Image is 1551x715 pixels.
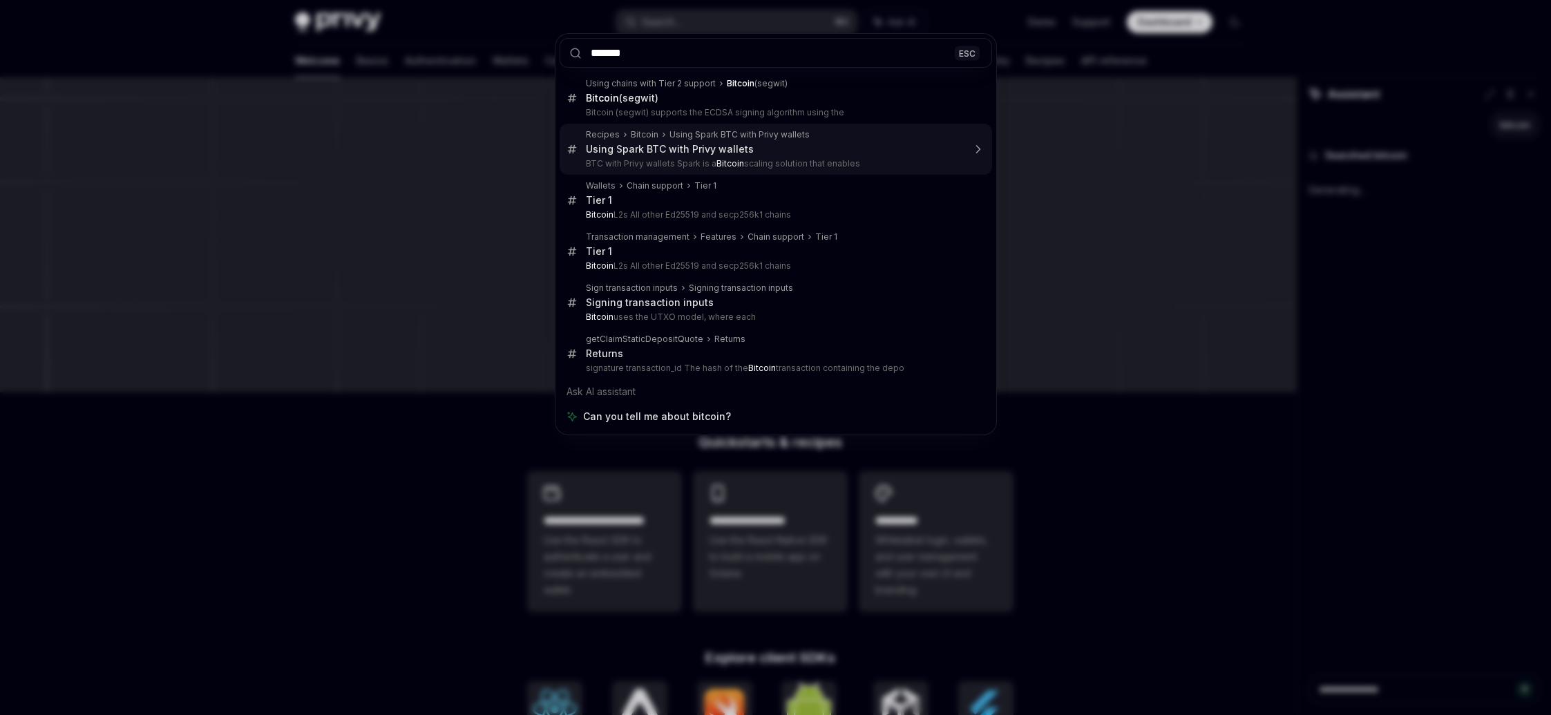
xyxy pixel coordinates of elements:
[689,283,793,294] div: Signing transaction inputs
[716,158,744,169] b: Bitcoin
[586,334,703,345] div: getClaimStaticDepositQuote
[586,283,678,294] div: Sign transaction inputs
[586,312,963,323] p: uses the UTXO model, where each
[586,231,689,242] div: Transaction management
[727,78,788,89] div: (segwit)
[669,129,810,140] div: Using Spark BTC with Privy wallets
[748,363,776,373] b: Bitcoin
[727,78,754,88] b: Bitcoin
[627,180,683,191] div: Chain support
[694,180,716,191] div: Tier 1
[815,231,837,242] div: Tier 1
[631,129,658,140] div: Bitcoin
[586,92,658,104] div: (segwit)
[560,379,992,404] div: Ask AI assistant
[586,158,963,169] p: BTC with Privy wallets Spark is a scaling solution that enables
[748,231,804,242] div: Chain support
[586,180,616,191] div: Wallets
[586,194,612,207] div: Tier 1
[586,245,612,258] div: Tier 1
[586,209,613,220] b: Bitcoin
[586,260,613,271] b: Bitcoin
[586,107,963,118] p: Bitcoin (segwit) supports the ECDSA signing algorithm using the
[586,209,963,220] p: L2s All other Ed25519 and secp256k1 chains
[586,143,754,155] div: Using Spark BTC with Privy wallets
[586,129,620,140] div: Recipes
[586,312,613,322] b: Bitcoin
[586,347,623,360] div: Returns
[586,363,963,374] p: signature transaction_id The hash of the transaction containing the depo
[586,78,716,89] div: Using chains with Tier 2 support
[955,46,980,60] div: ESC
[583,410,731,423] span: Can you tell me about bitcoin?
[701,231,736,242] div: Features
[586,296,714,309] div: Signing transaction inputs
[714,334,745,345] div: Returns
[586,92,619,104] b: Bitcoin
[586,260,963,271] p: L2s All other Ed25519 and secp256k1 chains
